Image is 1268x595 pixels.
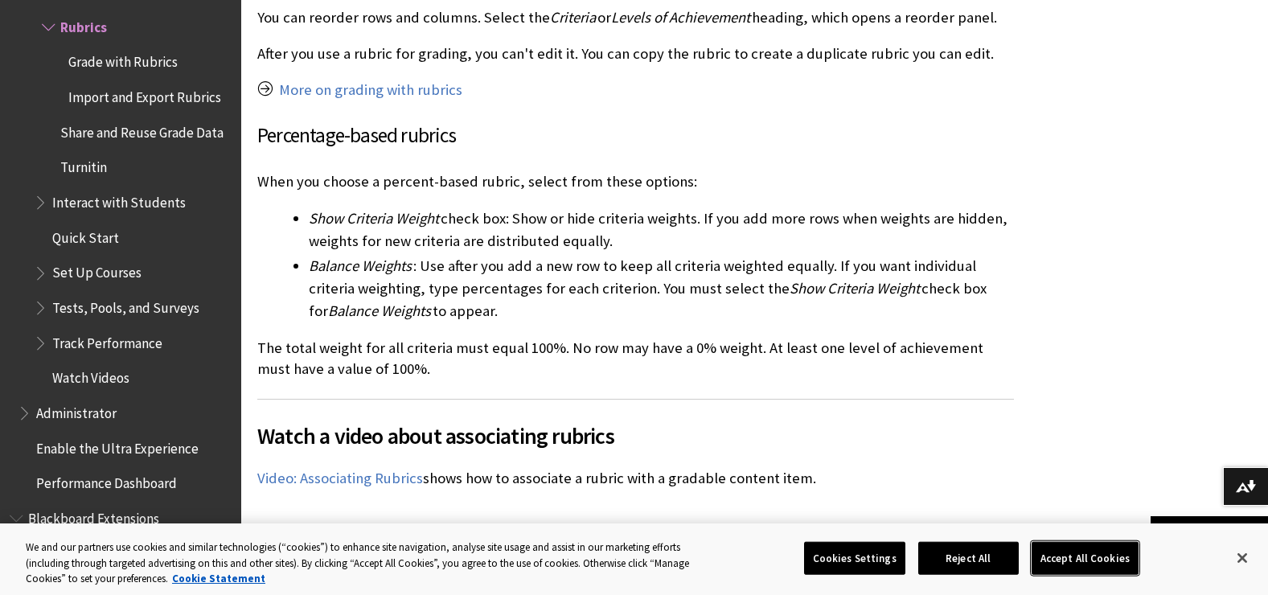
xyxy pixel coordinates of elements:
[257,338,1014,380] p: The total weight for all criteria must equal 100%. No row may have a 0% weight. At least one leve...
[36,470,177,492] span: Performance Dashboard
[309,207,1014,252] li: check box: Show or hide criteria weights. If you add more rows when weights are hidden, weights f...
[60,154,107,176] span: Turnitin
[36,400,117,421] span: Administrator
[279,80,462,100] a: More on grading with rubrics
[257,43,1014,64] p: After you use a rubric for grading, you can't edit it. You can copy the rubric to create a duplic...
[804,541,905,575] button: Cookies Settings
[309,255,1014,322] li: : Use after you add a new row to keep all criteria weighted equally. If you want individual crite...
[52,365,129,387] span: Watch Videos
[1151,516,1268,546] a: Back to top
[52,330,162,351] span: Track Performance
[60,119,224,141] span: Share and Reuse Grade Data
[257,419,1014,453] span: Watch a video about associating rubrics
[257,171,1014,192] p: When you choose a percent-based rubric, select from these options:
[68,49,178,71] span: Grade with Rubrics
[36,435,199,457] span: Enable the Ultra Experience
[52,260,142,281] span: Set Up Courses
[28,505,159,527] span: Blackboard Extensions
[52,294,199,316] span: Tests, Pools, and Surveys
[26,540,697,587] div: We and our partners use cookies and similar technologies (“cookies”) to enhance site navigation, ...
[257,7,1014,28] p: You can reorder rows and columns. Select the or heading, which opens a reorder panel.
[1225,540,1260,576] button: Close
[257,469,423,488] a: Video: Associating Rubrics
[918,541,1019,575] button: Reject All
[1032,541,1139,575] button: Accept All Cookies
[309,209,439,228] span: Show Criteria Weight
[68,84,221,105] span: Import and Export Rubrics
[790,279,920,297] span: Show Criteria Weight
[257,468,1014,489] p: shows how to associate a rubric with a gradable content item.
[172,572,265,585] a: More information about your privacy, opens in a new tab
[257,121,1014,151] h3: Percentage-based rubrics
[550,8,596,27] span: Criteria
[309,256,412,275] span: Balance Weights
[328,302,431,320] span: Balance Weights
[611,8,750,27] span: Levels of Achievement
[52,189,186,211] span: Interact with Students
[52,224,119,246] span: Quick Start
[60,14,107,35] span: Rubrics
